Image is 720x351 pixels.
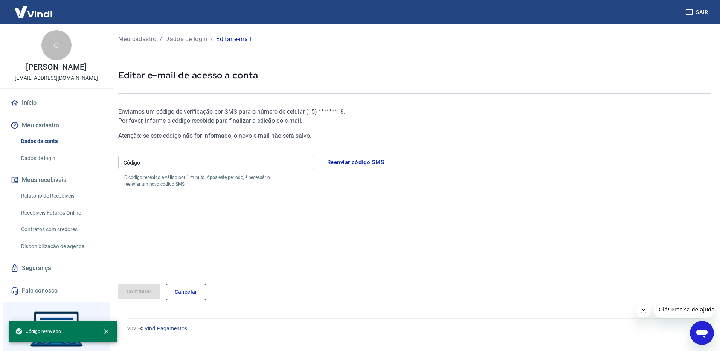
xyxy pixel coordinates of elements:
p: / [211,35,213,44]
a: Fale conosco [9,282,104,299]
iframe: Botão para abrir a janela de mensagens [690,321,714,345]
iframe: Fechar mensagem [636,303,651,318]
p: Dados de login [165,35,207,44]
p: [EMAIL_ADDRESS][DOMAIN_NAME] [15,74,98,82]
a: Cancelar [166,284,206,300]
p: O código recebido é válido por 1 minuto. Após este período, é necessário reenviar um novo código ... [124,174,284,188]
a: Contratos com credores [18,222,104,237]
span: Olá! Precisa de ajuda? [5,5,63,11]
p: Por favor, informe o código recebido para finalizar a edição do e-mail. [118,116,513,125]
button: Sair [684,5,711,19]
span: Código reenviado [15,328,61,335]
a: Dados da conta [18,134,104,149]
a: Disponibilização de agenda [18,239,104,254]
a: Recebíveis Futuros Online [18,205,104,221]
button: Meu cadastro [9,117,104,134]
iframe: Mensagem da empresa [654,301,714,318]
p: 2025 © [127,325,702,333]
button: Reenviar código SMS [323,154,388,170]
a: Início [9,95,104,111]
a: Vindi Pagamentos [145,325,187,331]
p: / [160,35,162,44]
p: Enviamos um código de verificação por SMS para o número de celular [118,107,513,116]
p: Atenção: se este código não for informado, o novo e-mail não será salvo. [118,131,513,140]
a: Segurança [9,260,104,276]
a: Relatório de Recebíveis [18,188,104,204]
div: C [41,30,72,60]
p: [PERSON_NAME] [26,63,86,71]
p: Meu cadastro [118,35,157,44]
p: Editar e-mail de acesso a conta [118,69,711,81]
a: Dados de login [18,151,104,166]
img: Vindi [9,0,58,23]
p: Editar e-mail [216,35,251,44]
button: close [98,323,114,340]
button: Meus recebíveis [9,172,104,188]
